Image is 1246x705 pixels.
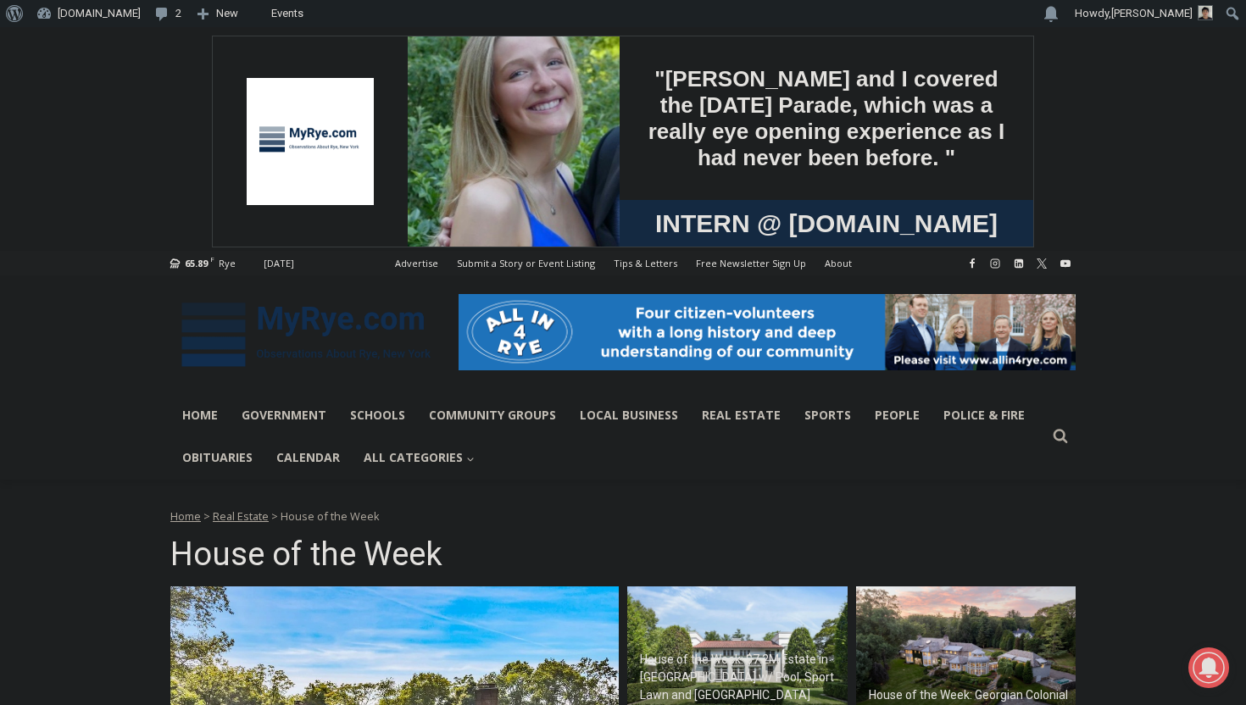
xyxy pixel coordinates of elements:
img: All in for Rye [459,294,1076,370]
span: > [271,508,278,524]
span: House of the Week [281,508,380,524]
h1: House of the Week [170,536,1076,575]
div: [DATE] [264,256,294,271]
div: 6 [197,143,205,160]
a: Free Newsletter Sign Up [687,251,815,275]
a: Schools [338,394,417,436]
button: View Search Form [1045,421,1076,452]
a: About [815,251,861,275]
a: Home [170,508,201,524]
a: Obituaries [170,436,264,479]
a: Linkedin [1009,253,1029,274]
a: Police & Fire [932,394,1037,436]
button: Child menu of All Categories [352,436,487,479]
a: Instagram [985,253,1005,274]
nav: Primary Navigation [170,394,1045,480]
a: Home [170,394,230,436]
a: X [1032,253,1052,274]
a: Real Estate [690,394,793,436]
img: Patel, Devan - bio cropped 200x200 [1198,5,1213,20]
a: Sports [793,394,863,436]
nav: Breadcrumbs [170,508,1076,525]
a: Real Estate [213,508,269,524]
div: 2 [177,143,185,160]
span: Intern @ [DOMAIN_NAME] [443,169,786,207]
a: [PERSON_NAME] Read Sanctuary Fall Fest: [DATE] [1,169,245,211]
a: Local Business [568,394,690,436]
a: Facebook [962,253,982,274]
a: People [863,394,932,436]
div: Rye [219,256,236,271]
a: YouTube [1055,253,1076,274]
a: Government [230,394,338,436]
h4: [PERSON_NAME] Read Sanctuary Fall Fest: [DATE] [14,170,217,209]
a: Advertise [386,251,448,275]
span: > [203,508,210,524]
img: MyRye.com [170,291,442,379]
nav: Secondary Navigation [386,251,861,275]
div: "[PERSON_NAME] and I covered the [DATE] Parade, which was a really eye opening experience as I ha... [428,1,801,164]
a: Community Groups [417,394,568,436]
span: 65.89 [185,257,208,269]
span: [PERSON_NAME] [1111,7,1193,19]
div: / [189,143,193,160]
a: Submit a Story or Event Listing [448,251,604,275]
a: Tips & Letters [604,251,687,275]
a: Intern @ [DOMAIN_NAME] [408,164,821,211]
a: Calendar [264,436,352,479]
div: Birds of Prey: Falcon and hawk demos [177,50,236,139]
span: F [210,254,214,264]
